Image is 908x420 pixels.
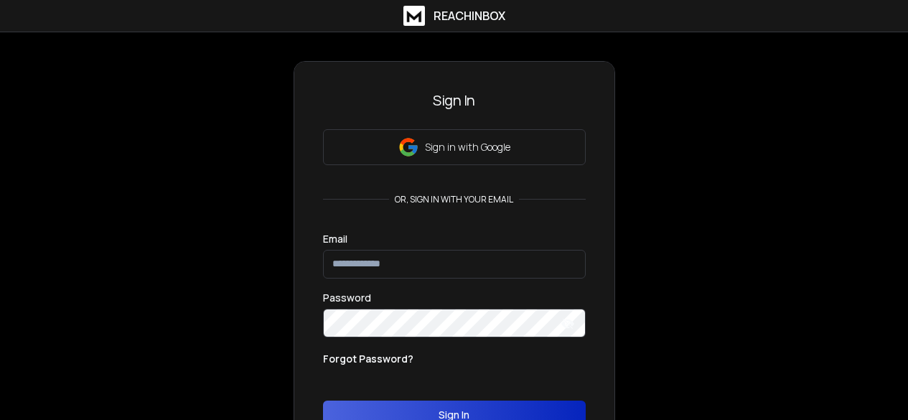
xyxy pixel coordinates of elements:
[323,90,586,111] h3: Sign In
[323,129,586,165] button: Sign in with Google
[403,6,505,26] a: ReachInbox
[323,234,347,244] label: Email
[323,352,413,366] p: Forgot Password?
[403,6,425,26] img: logo
[425,140,510,154] p: Sign in with Google
[434,7,505,24] h1: ReachInbox
[389,194,519,205] p: or, sign in with your email
[323,293,371,303] label: Password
